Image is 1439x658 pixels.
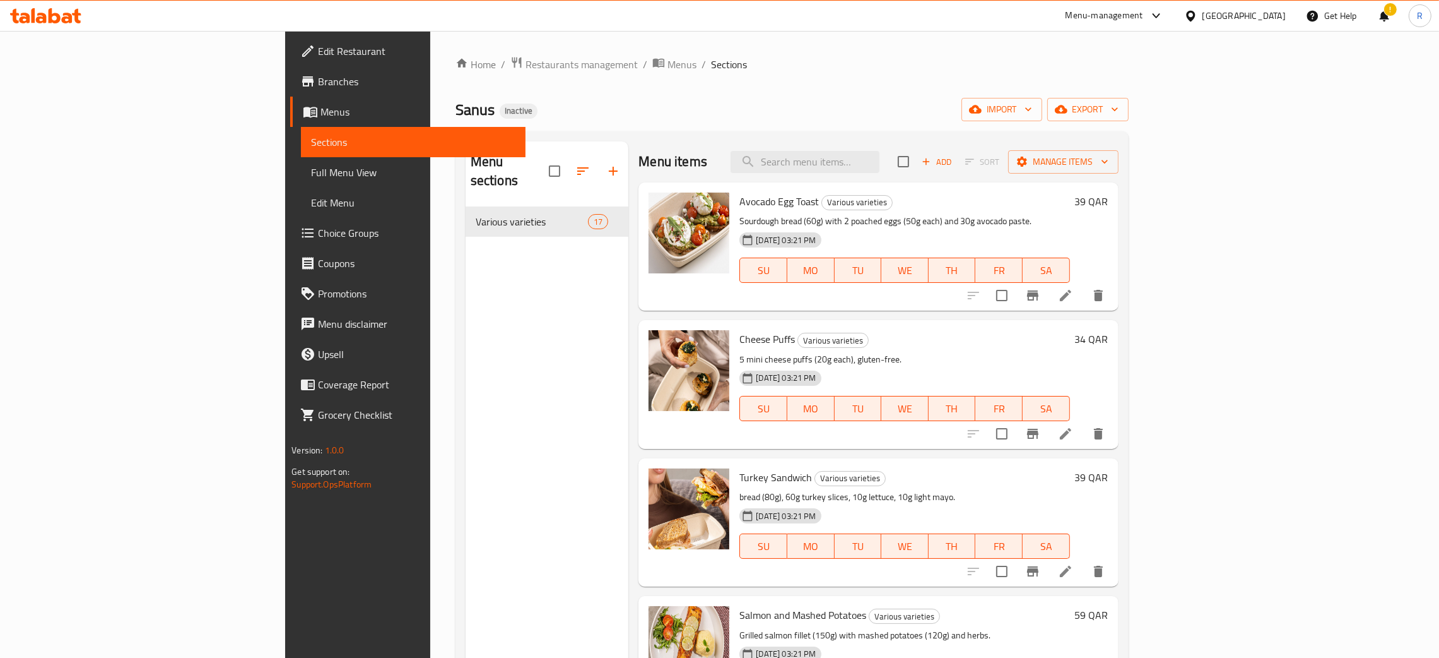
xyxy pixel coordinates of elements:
span: TH [934,261,971,280]
span: WE [886,261,924,280]
span: SU [745,261,782,280]
li: / [643,57,647,72]
a: Restaurants management [510,56,638,73]
a: Edit menu item [1058,288,1073,303]
div: [GEOGRAPHIC_DATA] [1202,9,1286,23]
div: Menu-management [1066,8,1143,23]
p: Sourdough bread (60g) with 2 poached eggs (50g each) and 30g avocado paste. [739,213,1069,229]
span: TH [934,537,971,556]
span: Various varieties [476,214,588,229]
button: SA [1023,258,1070,283]
span: [DATE] 03:21 PM [751,234,821,246]
span: FR [980,261,1018,280]
p: 5 mini cheese puffs (20g each), gluten-free. [739,352,1069,368]
span: Select all sections [541,158,568,184]
a: Menus [652,56,696,73]
img: Cheese Puffs [649,330,729,411]
span: SA [1028,261,1065,280]
span: MO [792,261,830,280]
span: Full Menu View [311,165,515,180]
button: Add section [598,156,628,186]
h6: 59 QAR [1075,606,1108,624]
span: SU [745,400,782,418]
a: Choice Groups [290,218,526,248]
a: Promotions [290,278,526,309]
button: Add [917,152,957,172]
button: TH [929,534,976,559]
button: WE [881,258,929,283]
span: Menu disclaimer [318,316,515,332]
span: [DATE] 03:21 PM [751,372,821,384]
span: import [972,102,1032,117]
button: SA [1023,396,1070,421]
button: MO [787,258,835,283]
span: SU [745,537,782,556]
span: Various varieties [798,333,868,348]
h6: 39 QAR [1075,193,1108,210]
a: Edit Restaurant [290,36,526,66]
span: Restaurants management [526,57,638,72]
span: Version: [291,442,322,458]
span: FR [980,537,1018,556]
button: WE [881,534,929,559]
a: Menus [290,97,526,127]
span: 1.0.0 [325,442,344,458]
span: FR [980,400,1018,418]
span: Promotions [318,286,515,301]
span: SA [1028,537,1065,556]
div: Various varieties [869,609,940,624]
span: Add item [917,152,957,172]
div: Various varieties17 [466,206,629,237]
span: Upsell [318,347,515,362]
img: Turkey Sandwich [649,469,729,549]
img: Avocado Egg Toast [649,193,729,273]
span: Sort sections [568,156,598,186]
a: Branches [290,66,526,97]
h2: Menu items [638,152,707,171]
span: [DATE] 03:21 PM [751,510,821,522]
button: FR [975,534,1023,559]
a: Edit menu item [1058,564,1073,579]
span: Coupons [318,256,515,271]
button: delete [1083,419,1113,449]
span: Menus [667,57,696,72]
span: Sections [711,57,747,72]
button: SU [739,396,787,421]
span: Cheese Puffs [739,330,795,349]
input: search [731,151,879,173]
span: Manage items [1018,154,1108,170]
span: Grocery Checklist [318,407,515,422]
a: Support.OpsPlatform [291,476,372,493]
button: Manage items [1008,150,1119,174]
nav: breadcrumb [455,56,1129,73]
span: Menus [320,104,515,119]
button: Branch-specific-item [1018,556,1048,587]
div: items [588,214,608,229]
button: import [961,98,1042,121]
button: MO [787,534,835,559]
span: TH [934,400,971,418]
span: export [1057,102,1119,117]
button: WE [881,396,929,421]
span: Get support on: [291,464,349,480]
span: Edit Menu [311,195,515,210]
span: Salmon and Mashed Potatoes [739,606,866,625]
button: TU [835,258,882,283]
span: Choice Groups [318,225,515,241]
h6: 39 QAR [1075,469,1108,486]
span: Various varieties [815,471,885,486]
span: Avocado Egg Toast [739,192,819,211]
button: FR [975,396,1023,421]
span: TU [840,537,877,556]
button: TU [835,534,882,559]
button: delete [1083,556,1113,587]
button: FR [975,258,1023,283]
div: Various varieties [814,471,886,486]
span: Select to update [989,282,1015,309]
span: Select to update [989,558,1015,585]
button: TH [929,258,976,283]
span: Various varieties [869,609,939,624]
button: delete [1083,280,1113,311]
span: Edit Restaurant [318,44,515,59]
